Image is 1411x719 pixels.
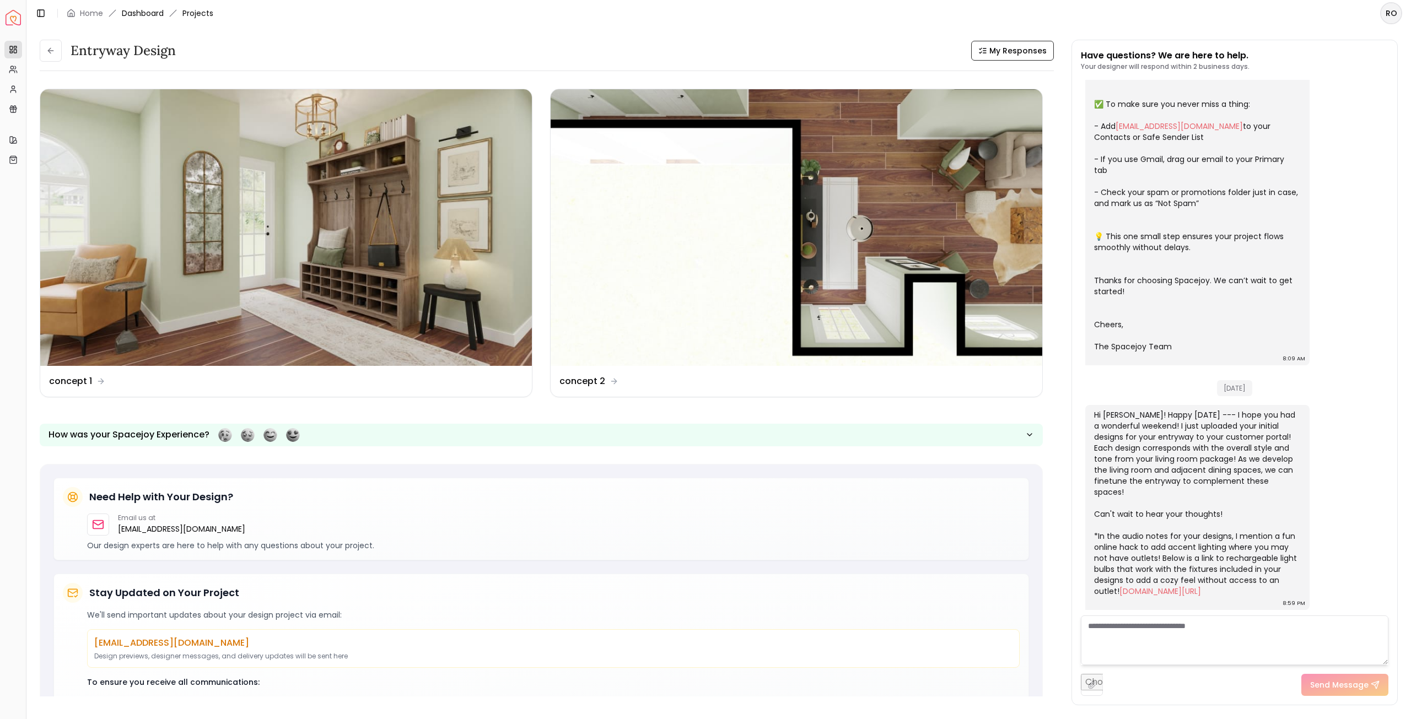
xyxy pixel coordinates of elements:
[87,540,1020,551] p: Our design experts are here to help with any questions about your project.
[94,636,1013,650] p: [EMAIL_ADDRESS][DOMAIN_NAME]
[989,45,1047,56] span: My Responses
[118,513,245,522] p: Email us at
[40,89,532,397] a: concept 1concept 1
[1081,49,1250,62] p: Have questions? We are here to help.
[1381,3,1401,23] span: RO
[89,585,239,601] h5: Stay Updated on Your Project
[49,428,209,441] p: How was your Spacejoy Experience?
[94,652,1013,661] p: Design previews, designer messages, and delivery updates will be sent here
[971,41,1054,61] button: My Responses
[122,8,164,19] a: Dashboard
[6,10,21,25] img: Spacejoy Logo
[550,89,1043,397] a: concept 2concept 2
[1283,598,1305,609] div: 8:59 PM
[559,375,605,388] dd: concept 2
[6,10,21,25] a: Spacejoy
[89,489,233,505] h5: Need Help with Your Design?
[1116,121,1243,132] a: [EMAIL_ADDRESS][DOMAIN_NAME]
[1094,409,1299,597] div: Hi [PERSON_NAME]! Happy [DATE] --- I hope you had a wonderful weekend! I just uploaded your initi...
[67,8,213,19] nav: breadcrumb
[551,89,1042,366] img: concept 2
[1380,2,1402,24] button: RO
[1119,586,1201,597] a: [DOMAIN_NAME][URL]
[40,89,532,366] img: concept 1
[182,8,213,19] span: Projects
[1283,353,1305,364] div: 8:09 AM
[49,375,92,388] dd: concept 1
[118,522,245,536] a: [EMAIL_ADDRESS][DOMAIN_NAME]
[87,677,1020,688] p: To ensure you receive all communications:
[1081,62,1250,71] p: Your designer will respond within 2 business days.
[40,424,1043,446] button: How was your Spacejoy Experience?Feeling terribleFeeling badFeeling goodFeeling awesome
[80,8,103,19] a: Home
[71,42,176,60] h3: entryway design
[1217,380,1252,396] span: [DATE]
[87,609,1020,620] p: We'll send important updates about your design project via email:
